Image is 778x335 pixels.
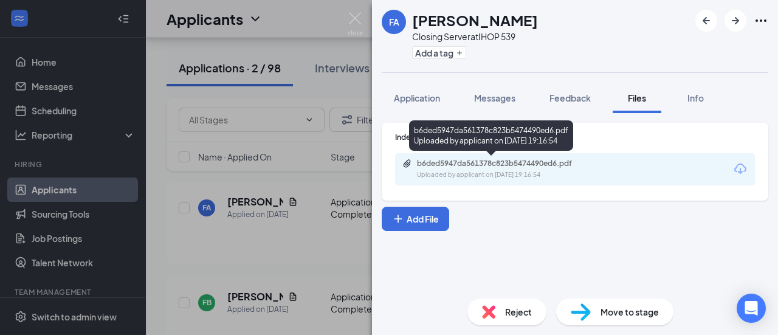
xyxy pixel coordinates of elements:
svg: Ellipses [754,13,768,28]
div: Uploaded by applicant on [DATE] 19:16:54 [417,170,599,180]
span: Feedback [549,92,591,103]
span: Messages [474,92,515,103]
div: Indeed Resume [395,132,755,142]
span: Move to stage [601,305,659,319]
div: b6ded5947da561378c823b5474490ed6.pdf [417,159,587,168]
span: Info [687,92,704,103]
span: Application [394,92,440,103]
svg: Download [733,162,748,176]
a: Paperclipb6ded5947da561378c823b5474490ed6.pdfUploaded by applicant on [DATE] 19:16:54 [402,159,599,180]
button: Add FilePlus [382,207,449,231]
div: Closing Server at IHOP 539 [412,30,538,43]
span: Files [628,92,646,103]
button: PlusAdd a tag [412,46,466,59]
button: ArrowRight [725,10,746,32]
div: FA [389,16,399,28]
button: ArrowLeftNew [695,10,717,32]
svg: ArrowLeftNew [699,13,714,28]
svg: ArrowRight [728,13,743,28]
span: Reject [505,305,532,319]
div: Open Intercom Messenger [737,294,766,323]
svg: Plus [392,213,404,225]
svg: Paperclip [402,159,412,168]
div: b6ded5947da561378c823b5474490ed6.pdf Uploaded by applicant on [DATE] 19:16:54 [409,120,573,151]
svg: Plus [456,49,463,57]
h1: [PERSON_NAME] [412,10,538,30]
